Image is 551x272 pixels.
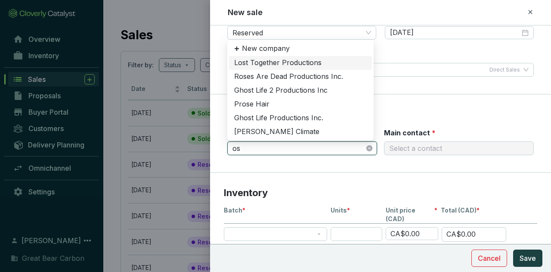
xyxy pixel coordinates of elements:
label: Main contact [384,128,436,138]
span: Save [520,253,536,263]
button: Cancel [471,250,507,267]
p: Customer [227,108,534,121]
span: loading [366,145,372,151]
span: Cancel [478,253,501,263]
div: Ghost Life 2 Productions Inc [234,86,367,95]
div: Ghost Life Productions Inc. [229,111,372,125]
div: Lost Together Productions [229,56,372,70]
div: Prose Hair [229,97,372,111]
span: close-circle [366,145,372,151]
span: Total (CAD) [441,206,477,215]
p: New company [242,44,290,53]
p: Units [331,206,382,223]
div: [PERSON_NAME] Climate [234,127,367,137]
div: Prose Hair [234,100,367,109]
div: Ghost Life Productions Inc. [234,113,367,123]
div: Roses Are Dead Productions Inc. [234,72,367,81]
span: Reserved [232,26,371,39]
input: mm/dd/yy [390,28,520,38]
div: Ostrom Climate [229,125,372,139]
div: New company [229,41,372,56]
div: Ghost Life 2 Productions Inc [229,84,372,97]
span: Direct Sales [489,66,520,73]
span: Unit price (CAD) [386,206,434,223]
button: Save [513,250,542,267]
div: Lost Together Productions [234,58,367,68]
p: Batch [224,206,327,223]
p: Inventory [224,187,537,200]
div: Roses Are Dead Productions Inc. [229,70,372,84]
h2: New sale [228,7,263,18]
